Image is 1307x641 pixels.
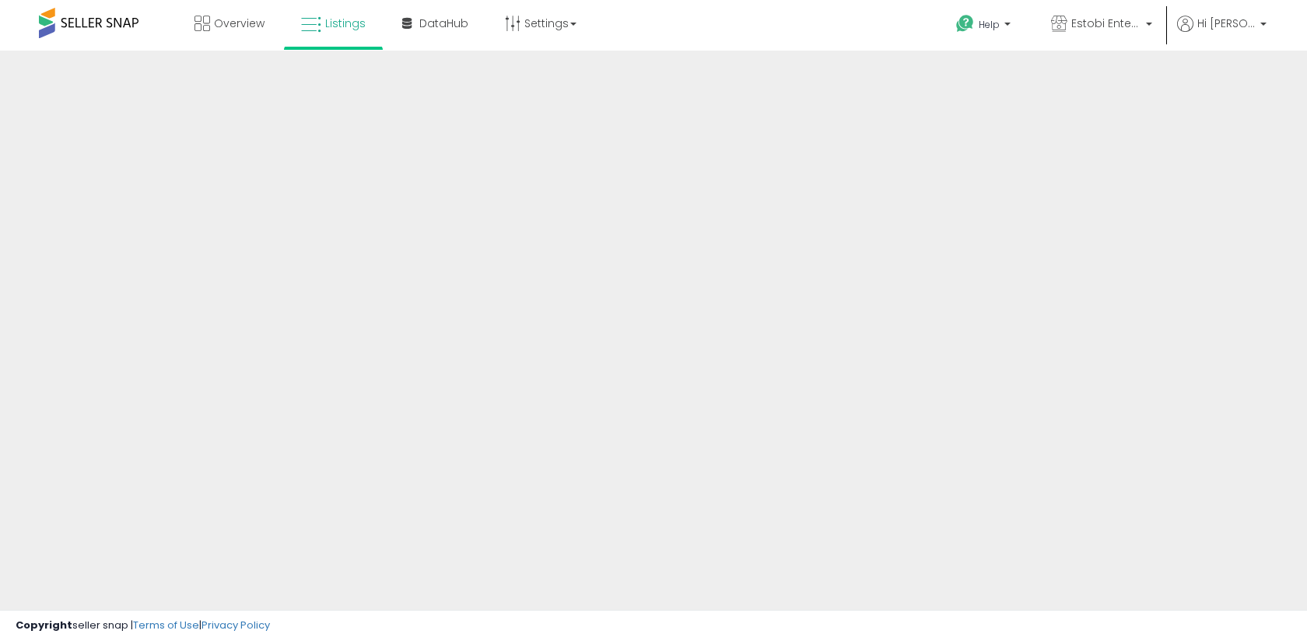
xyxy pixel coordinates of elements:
span: Estobi Enterprises LLC [1071,16,1141,31]
a: Help [944,2,1026,51]
span: Hi [PERSON_NAME] [1197,16,1256,31]
a: Hi [PERSON_NAME] [1177,16,1267,51]
span: DataHub [419,16,468,31]
a: Terms of Use [133,618,199,632]
span: Help [979,18,1000,31]
strong: Copyright [16,618,72,632]
span: Listings [325,16,366,31]
div: seller snap | | [16,618,270,633]
a: Privacy Policy [201,618,270,632]
i: Get Help [955,14,975,33]
span: Overview [214,16,265,31]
